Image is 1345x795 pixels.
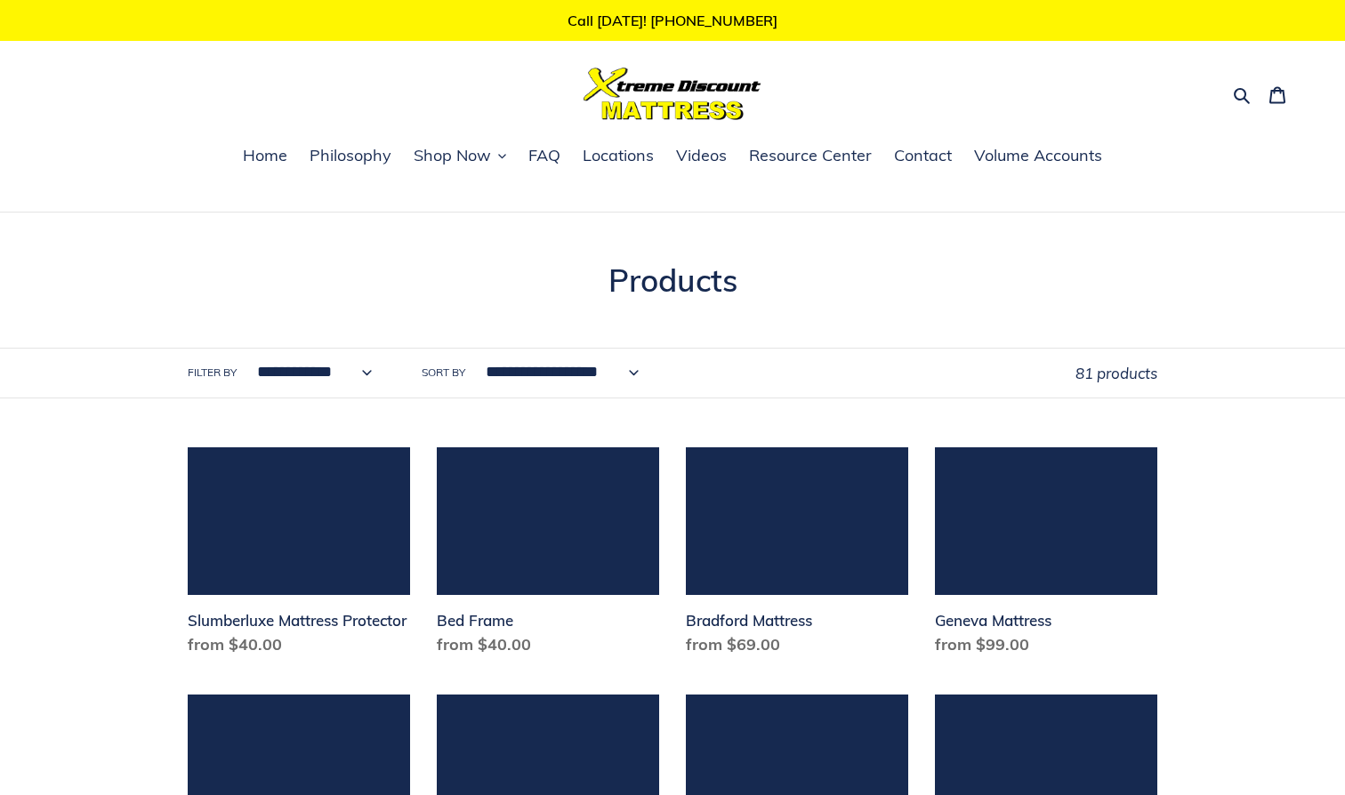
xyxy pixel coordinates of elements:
[740,143,881,170] a: Resource Center
[234,143,296,170] a: Home
[310,145,391,166] span: Philosophy
[188,365,237,381] label: Filter by
[405,143,515,170] button: Shop Now
[686,447,908,664] a: Bradford Mattress
[422,365,465,381] label: Sort by
[188,447,410,664] a: Slumberluxe Mattress Protector
[965,143,1111,170] a: Volume Accounts
[301,143,400,170] a: Philosophy
[749,145,872,166] span: Resource Center
[894,145,952,166] span: Contact
[583,145,654,166] span: Locations
[667,143,736,170] a: Videos
[974,145,1102,166] span: Volume Accounts
[528,145,560,166] span: FAQ
[584,68,761,120] img: Xtreme Discount Mattress
[885,143,961,170] a: Contact
[935,447,1157,664] a: Geneva Mattress
[519,143,569,170] a: FAQ
[676,145,727,166] span: Videos
[1075,364,1157,382] span: 81 products
[608,261,737,300] span: Products
[574,143,663,170] a: Locations
[243,145,287,166] span: Home
[437,447,659,664] a: Bed Frame
[414,145,491,166] span: Shop Now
